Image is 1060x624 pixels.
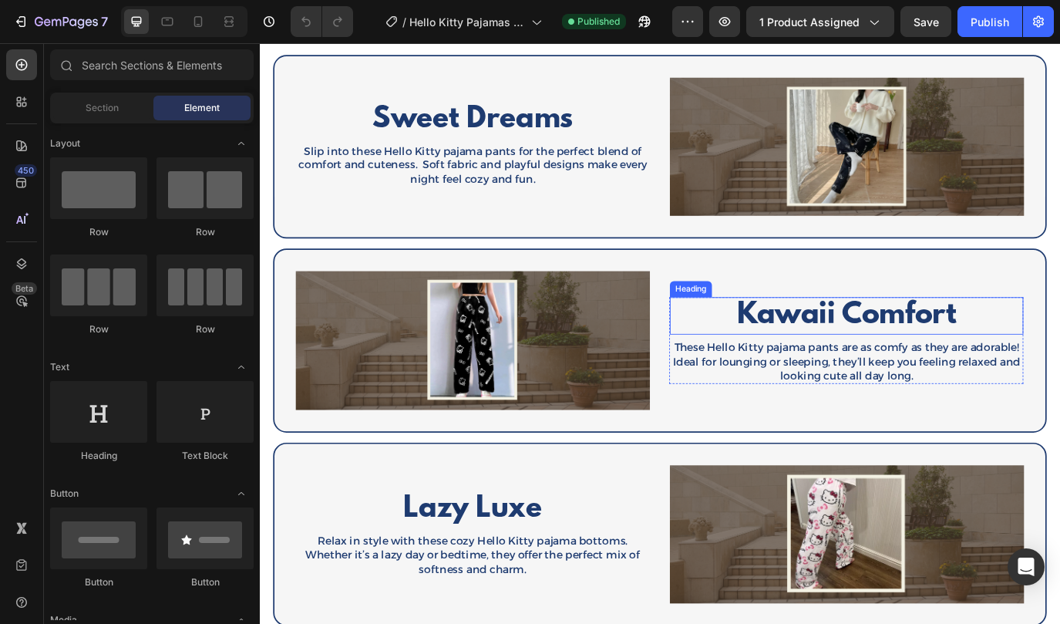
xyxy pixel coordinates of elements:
[746,6,894,37] button: 1 product assigned
[42,264,451,423] img: gempages_534826193967383692-33625d88-5e13-406f-984d-c2fa6fac2b93.png
[50,49,254,80] input: Search Sections & Elements
[15,164,37,177] div: 450
[476,345,881,393] p: These Hello Kitty pajama pants are as comfy as they are adorable! Ideal for lounging or sleeping,...
[971,14,1009,30] div: Publish
[6,6,115,37] button: 7
[156,225,254,239] div: Row
[184,101,220,115] span: Element
[43,568,449,616] p: Relax in style with these cozy Hello Kitty pajama bottoms. Whether it’s a lazy day or bedtime, th...
[50,137,80,150] span: Layout
[156,575,254,589] div: Button
[156,449,254,463] div: Text Block
[759,14,860,30] span: 1 product assigned
[12,282,37,295] div: Beta
[577,15,620,29] span: Published
[229,481,254,506] span: Toggle open
[50,487,79,501] span: Button
[50,575,147,589] div: Button
[1008,548,1045,585] div: Open Intercom Messenger
[900,6,951,37] button: Save
[86,101,119,115] span: Section
[50,449,147,463] div: Heading
[156,322,254,336] div: Row
[229,131,254,156] span: Toggle open
[474,40,883,200] img: gempages_534826193967383692-2736a758-e8d3-4a35-8891-e5a61190fb05.png
[477,278,520,292] div: Heading
[50,360,69,374] span: Text
[409,14,525,30] span: Hello Kitty Pajamas Pants
[957,6,1022,37] button: Publish
[260,43,1060,624] iframe: Design area
[229,355,254,379] span: Toggle open
[50,322,147,336] div: Row
[914,15,939,29] span: Save
[42,518,450,561] h2: Lazy Luxe
[402,14,406,30] span: /
[101,12,108,31] p: 7
[291,6,353,37] div: Undo/Redo
[50,225,147,239] div: Row
[474,294,883,337] h2: Kawaii Comfort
